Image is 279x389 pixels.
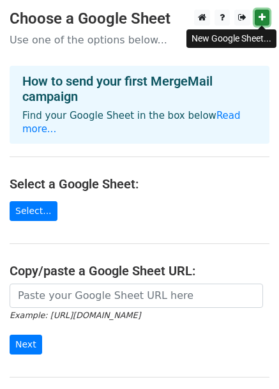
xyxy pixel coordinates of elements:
a: Read more... [22,110,241,135]
h4: Select a Google Sheet: [10,176,269,192]
div: New Google Sheet... [186,29,276,48]
p: Use one of the options below... [10,33,269,47]
input: Next [10,335,42,355]
iframe: Chat Widget [215,328,279,389]
h4: Copy/paste a Google Sheet URL: [10,263,269,278]
a: Select... [10,201,57,221]
small: Example: [URL][DOMAIN_NAME] [10,310,140,320]
input: Paste your Google Sheet URL here [10,284,263,308]
p: Find your Google Sheet in the box below [22,109,257,136]
h3: Choose a Google Sheet [10,10,269,28]
h4: How to send your first MergeMail campaign [22,73,257,104]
